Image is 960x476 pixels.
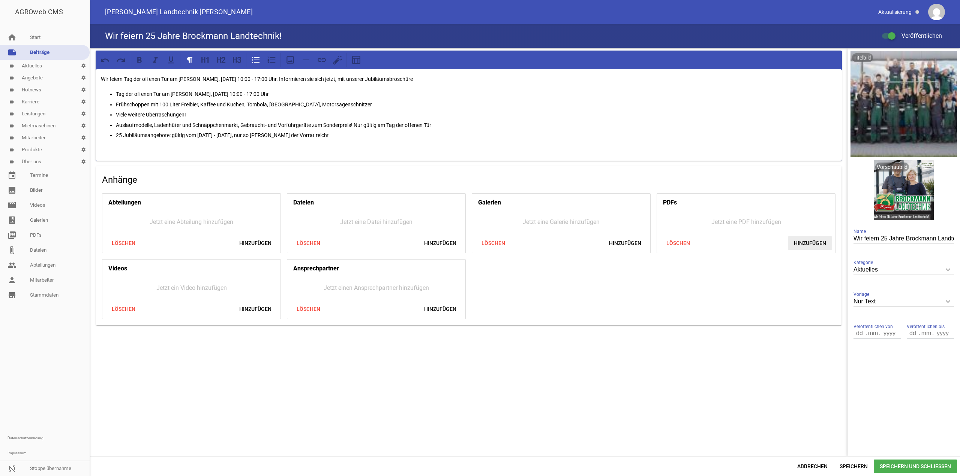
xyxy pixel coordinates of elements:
i: label [9,88,14,93]
span: Löschen [290,236,326,250]
div: Vorschaubild [875,163,909,172]
i: settings [77,84,90,96]
i: settings [77,72,90,84]
h4: Ansprechpartner [293,263,339,275]
div: Jetzt eine Galerie hinzufügen [472,212,650,233]
h4: Wir feiern 25 Jahre Brockmann Landtechnik! [105,30,282,42]
span: Speichern und Schließen [874,460,957,473]
i: settings [77,144,90,156]
input: yyyy [880,328,898,338]
h4: Anhänge [102,174,835,186]
i: picture_as_pdf [7,231,16,240]
i: label [9,76,14,81]
span: [PERSON_NAME] Landtechnik [PERSON_NAME] [105,9,253,15]
i: label [9,148,14,152]
p: 25 Jubiläumsangebote: gültig vom [DATE] - [DATE], nur so [PERSON_NAME] der Vorrat reicht [116,131,837,140]
i: home [7,33,16,42]
span: Löschen [290,302,326,316]
i: label [9,100,14,104]
h4: Videos [108,263,127,275]
i: settings [77,96,90,108]
i: image [7,186,16,195]
div: Jetzt eine Abteilung hinzufügen [102,212,280,233]
span: Löschen [660,236,696,250]
i: label [9,64,14,69]
span: Hinzufügen [418,236,462,250]
input: mm [866,328,880,338]
i: settings [77,60,90,72]
i: sync_disabled [7,464,16,473]
span: Löschen [105,302,141,316]
div: Jetzt einen Ansprechpartner hinzufügen [287,278,465,299]
span: Abbrechen [791,460,834,473]
i: label [9,160,14,164]
span: Hinzufügen [788,236,832,250]
span: Hinzufügen [233,302,277,316]
i: settings [77,108,90,120]
p: Auslaufmodelle, Ladenhüter und Schnäppchenmarkt, Gebraucht- und Vorführgeräte zum Sonderpreis! Nu... [116,121,837,130]
input: mm [919,328,933,338]
div: Titelbild [852,53,873,62]
p: Viele weitere Überraschungen! [116,110,837,119]
i: settings [77,120,90,132]
p: Tag der offenen Tür am [PERSON_NAME], [DATE] 10:00 - 17:00 Uhr [116,90,837,98]
span: Veröffentlichen [892,32,942,39]
i: keyboard_arrow_down [942,295,954,307]
h4: Galerien [478,197,501,209]
i: store_mall_directory [7,291,16,300]
i: label [9,112,14,116]
i: keyboard_arrow_down [942,264,954,276]
span: Hinzufügen [233,236,277,250]
i: label [9,124,14,128]
input: dd [907,328,919,338]
span: Veröffentlichen von [853,323,893,330]
input: yyyy [933,328,952,338]
i: settings [77,156,90,168]
h4: Abteilungen [108,197,141,209]
div: Jetzt eine Datei hinzufügen [287,212,465,233]
div: Jetzt eine PDF hinzufügen [657,212,835,233]
span: Hinzufügen [418,302,462,316]
i: person [7,276,16,285]
input: dd [853,328,866,338]
p: Wir feiern Tag der offenen Tür am [PERSON_NAME], [DATE] 10:00 - 17:00 Uhr. Informieren sie sich j... [101,75,837,84]
i: settings [77,132,90,144]
i: note [7,48,16,57]
i: movie [7,201,16,210]
span: Speichern [834,460,874,473]
div: Jetzt ein Video hinzufügen [102,278,280,299]
span: Veröffentlichen bis [907,323,945,330]
p: Frühschoppen mit 100 Liter Freibier, Kaffee und Kuchen, Tombola, [GEOGRAPHIC_DATA], Motorsägensch... [116,100,837,109]
i: photo_album [7,216,16,225]
i: attach_file [7,246,16,255]
h4: PDFs [663,197,677,209]
span: Löschen [475,236,511,250]
span: Hinzufügen [603,236,647,250]
i: event [7,171,16,180]
i: label [9,136,14,140]
h4: Dateien [293,197,314,209]
i: people [7,261,16,270]
span: Löschen [105,236,141,250]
